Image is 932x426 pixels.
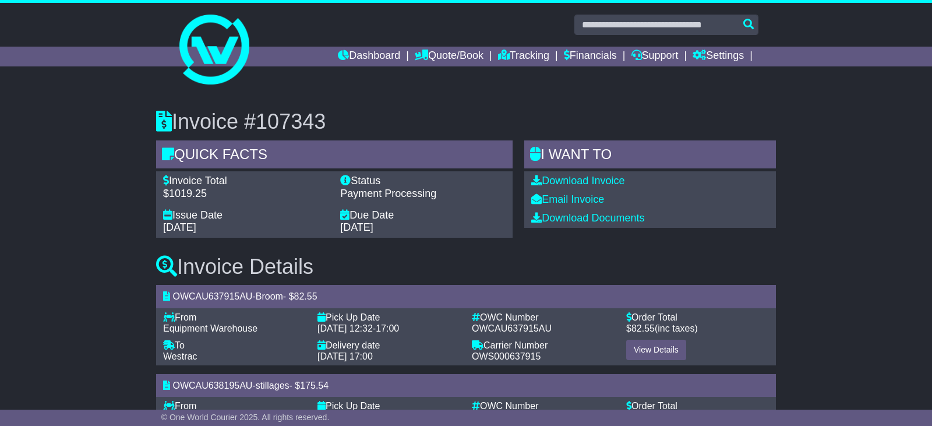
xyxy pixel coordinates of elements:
[163,323,257,333] span: Equipment Warehouse
[172,291,252,301] span: OWCAU637915AU
[340,175,506,188] div: Status
[163,188,329,200] div: $1019.25
[317,351,373,361] span: [DATE] 17:00
[163,175,329,188] div: Invoice Total
[693,47,744,66] a: Settings
[156,110,776,133] h3: Invoice #107343
[415,47,483,66] a: Quote/Book
[317,340,460,351] div: Delivery date
[472,323,552,333] span: OWCAU637915AU
[156,374,776,397] div: - - $
[340,188,506,200] div: Payment Processing
[472,351,541,361] span: OWS000637915
[626,312,769,323] div: Order Total
[340,221,506,234] div: [DATE]
[163,340,306,351] div: To
[498,47,549,66] a: Tracking
[256,291,283,301] span: Broom
[376,323,399,333] span: 17:00
[631,47,679,66] a: Support
[317,323,460,334] div: -
[161,413,330,422] span: © One World Courier 2025. All rights reserved.
[531,175,624,186] a: Download Invoice
[472,400,615,411] div: OWC Number
[156,285,776,308] div: - - $
[163,221,329,234] div: [DATE]
[626,340,686,360] a: View Details
[163,400,306,411] div: From
[626,400,769,411] div: Order Total
[317,312,460,323] div: Pick Up Date
[163,351,197,361] span: Westrac
[340,209,506,222] div: Due Date
[317,323,373,333] span: [DATE] 12:32
[472,340,615,351] div: Carrier Number
[163,312,306,323] div: From
[317,400,460,411] div: Pick Up Date
[156,255,776,279] h3: Invoice Details
[338,47,400,66] a: Dashboard
[626,323,769,334] div: $ (inc taxes)
[294,291,317,301] span: 82.55
[564,47,617,66] a: Financials
[631,323,655,333] span: 82.55
[256,381,290,390] span: stillages
[163,209,329,222] div: Issue Date
[156,140,513,172] div: Quick Facts
[524,140,776,172] div: I WANT to
[531,193,604,205] a: Email Invoice
[300,381,329,390] span: 175.54
[531,212,644,224] a: Download Documents
[472,312,615,323] div: OWC Number
[172,381,252,390] span: OWCAU638195AU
